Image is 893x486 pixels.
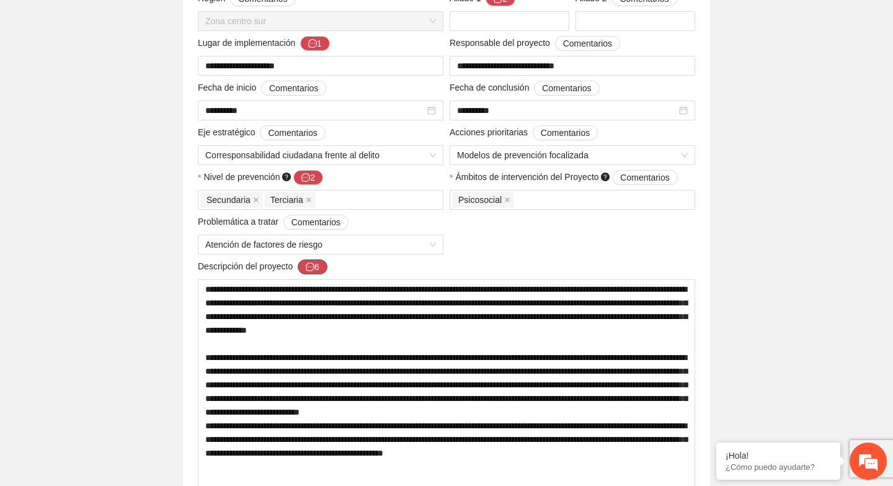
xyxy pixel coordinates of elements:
[308,39,317,49] span: message
[458,193,502,207] span: Psicosocial
[300,36,330,51] button: Lugar de implementación
[453,192,513,207] span: Psicosocial
[269,81,318,95] span: Comentarios
[261,81,326,96] button: Fecha de inicio
[6,339,236,382] textarea: Escriba su mensaje y pulse “Intro”
[268,126,317,140] span: Comentarios
[201,192,262,207] span: Secundaria
[541,126,590,140] span: Comentarios
[205,146,436,164] span: Corresponsabilidad ciudadana frente al delito
[450,36,620,51] span: Responsable del proyecto
[450,125,598,140] span: Acciones prioritarias
[301,173,310,183] span: message
[205,235,436,254] span: Atención de factores de riesgo
[283,215,349,230] button: Problemática a tratar
[504,197,510,203] span: close
[205,12,436,30] span: Zona centro sur
[534,81,599,96] button: Fecha de conclusión
[198,81,326,96] span: Fecha de inicio
[198,36,330,51] span: Lugar de implementación
[306,263,314,272] span: message
[533,125,598,140] button: Acciones prioritarias
[298,259,327,274] button: Descripción del proyecto
[260,125,325,140] button: Eje estratégico
[542,81,591,95] span: Comentarios
[563,37,612,50] span: Comentarios
[265,192,315,207] span: Terciaria
[620,171,669,184] span: Comentarios
[282,173,291,181] span: question-circle
[612,170,677,185] button: Ámbitos de intervención del Proyecto question-circle
[198,125,326,140] span: Eje estratégico
[72,166,171,291] span: Estamos en línea.
[64,63,208,79] div: Chatee con nosotros ahora
[253,197,259,203] span: close
[601,173,610,181] span: question-circle
[450,81,600,96] span: Fecha de conclusión
[726,462,831,472] p: ¿Cómo puedo ayudarte?
[270,193,303,207] span: Terciaria
[198,259,327,274] span: Descripción del proyecto
[555,36,620,51] button: Responsable del proyecto
[726,451,831,461] div: ¡Hola!
[207,193,251,207] span: Secundaria
[291,215,340,229] span: Comentarios
[455,170,677,185] span: Ámbitos de intervención del Proyecto
[457,146,688,164] span: Modelos de prevención focalizada
[198,215,349,230] span: Problemática a tratar
[203,6,233,36] div: Minimizar ventana de chat en vivo
[203,170,323,185] span: Nivel de prevención
[293,170,323,185] button: Nivel de prevención question-circle
[306,197,312,203] span: close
